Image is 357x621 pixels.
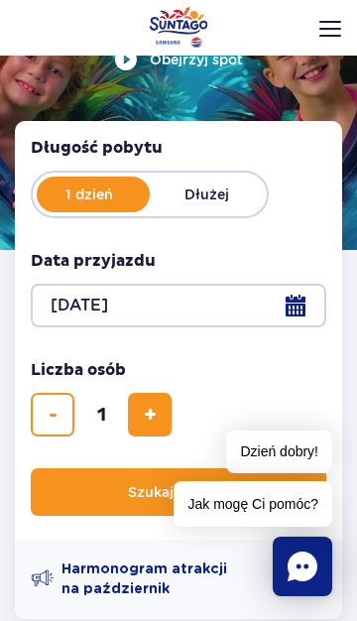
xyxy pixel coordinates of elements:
input: liczba biletów [77,393,125,436]
span: Szukaj biletów [128,484,229,500]
span: Dzień dobry! [226,431,332,473]
form: Planowanie wizyty w Park of Poland [15,121,342,540]
span: Harmonogram atrakcji na październik [61,559,330,599]
span: Data przyjazdu [31,250,156,272]
button: Obejrzyj spot [114,48,243,71]
span: Jak mogę Ci pomóc? [174,481,332,527]
div: Chat [273,537,332,596]
button: Szukaj biletów [31,468,326,516]
label: Dłużej [150,180,263,209]
img: Open menu [319,21,341,37]
label: 1 dzień [33,180,146,209]
button: usuń bilet [31,393,74,436]
button: [DATE] [31,284,326,327]
span: Liczba osób [31,359,126,381]
span: Długość pobytu [31,137,163,159]
a: Harmonogram atrakcji na październik [31,559,330,599]
button: dodaj bilet [128,393,172,436]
